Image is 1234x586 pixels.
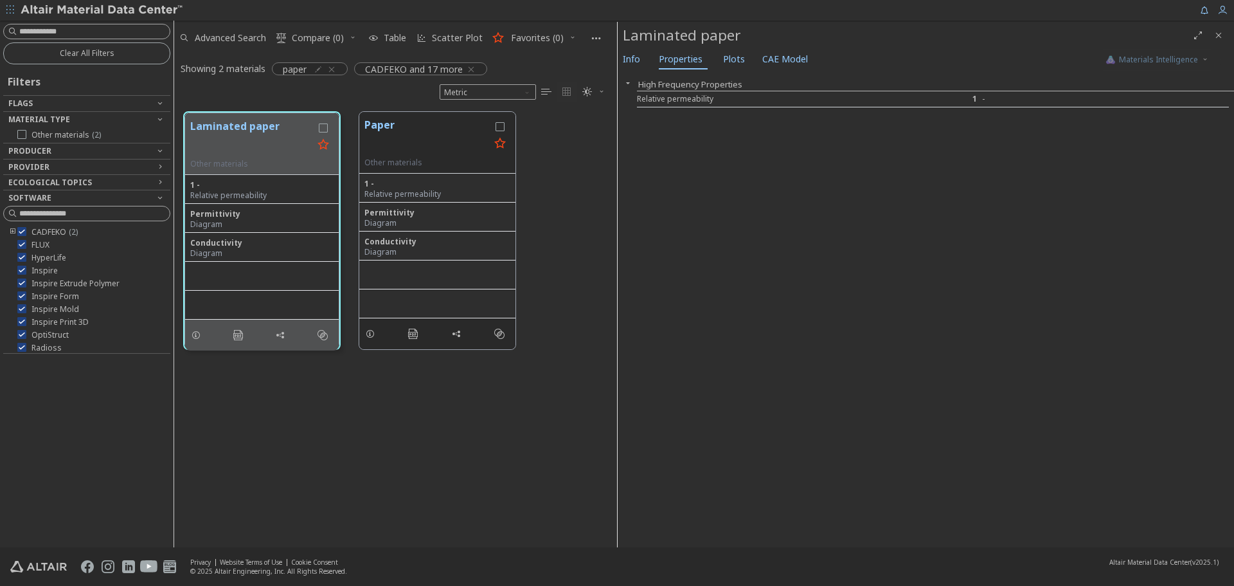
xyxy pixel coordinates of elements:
i:  [276,33,287,43]
button: Theme [577,82,611,102]
div: Relative permeability [637,94,884,104]
div: Conductivity [190,238,334,248]
span: Flags [8,98,33,109]
span: FLUX [31,240,49,250]
span: ( 2 ) [69,226,78,237]
div: - [982,94,1081,104]
div: Showing 2 materials [181,62,265,75]
button: Share [445,321,472,347]
div: Permittivity [190,209,334,219]
span: Provider [8,161,49,172]
span: Inspire [31,266,58,276]
button: Material Type [3,112,170,127]
i:  [233,330,244,340]
div: Unit System [440,84,536,100]
span: Other materials [31,130,101,140]
span: Radioss [31,343,62,353]
span: Clear All Filters [60,48,114,59]
button: Favorite [313,135,334,156]
span: Inspire Form [31,291,79,302]
span: CADFEKO and 17 more [365,63,463,75]
div: (v2025.1) [1109,558,1219,567]
div: 1 - [190,180,334,190]
i:  [562,87,572,97]
button: PDF Download [402,321,429,347]
div: Diagram [190,219,334,230]
span: Materials Intelligence [1119,55,1198,65]
button: High Frequency Properties [638,78,742,90]
span: Producer [8,145,51,156]
span: CAE Model [762,49,808,69]
a: Cookie Consent [291,558,338,567]
button: Close [1208,25,1229,46]
div: Other materials [190,159,313,169]
div: Relative permeability [190,190,334,201]
span: Metric [440,84,536,100]
button: Provider [3,160,170,175]
button: Ecological Topics [3,175,170,190]
img: Altair Material Data Center [21,4,184,17]
button: Clear All Filters [3,42,170,64]
span: CADFEKO [31,227,78,237]
span: HyperLife [31,253,66,263]
img: AI Copilot [1105,55,1116,65]
div: Permittivity [364,208,510,218]
button: Full Screen [1188,25,1208,46]
span: ( 2 ) [92,129,101,140]
span: Material Type [8,114,70,125]
span: Table [384,33,406,42]
div: Diagram [190,248,334,259]
span: Software [8,192,51,203]
button: Details [359,321,386,347]
div: © 2025 Altair Engineering, Inc. All Rights Reserved. [190,567,347,576]
span: Ecological Topics [8,177,92,188]
div: Diagram [364,247,510,257]
button: Paper [364,117,490,158]
span: OptiStruct [31,330,69,340]
span: Inspire Mold [31,304,79,315]
i:  [317,330,328,340]
a: Privacy [190,558,211,567]
button: Software [3,190,170,206]
button: Share [269,322,296,348]
button: Similar search [488,321,515,347]
button: AI CopilotMaterials Intelligence [1093,49,1221,71]
button: Producer [3,143,170,159]
div: 1 [884,94,983,104]
button: Laminated paper [190,118,313,159]
span: Altair Material Data Center [1109,558,1190,567]
span: Favorites (0) [511,33,564,42]
span: Plots [723,49,745,69]
div: Other materials [364,158,490,168]
img: Altair Engineering [10,561,67,572]
span: Advanced Search [195,33,266,42]
button: Favorite [490,134,510,154]
a: Website Terms of Use [220,558,282,567]
span: Properties [659,49,702,69]
button: PDF Download [228,322,255,348]
button: Details [185,322,212,348]
span: Info [623,49,640,69]
span: Inspire Extrude Polymer [31,279,120,289]
div: Conductivity [364,237,510,247]
div: Filters [3,64,47,95]
i:  [408,329,418,339]
button: Table View [536,82,557,102]
div: grid [174,102,617,547]
div: Diagram [364,218,510,228]
i:  [582,87,593,97]
button: Flags [3,96,170,111]
button: Close [618,78,638,88]
span: Inspire Print 3D [31,317,89,327]
div: 1 - [364,179,510,189]
div: Laminated paper [623,25,1188,46]
i: toogle group [8,227,17,237]
span: Compare (0) [292,33,344,42]
i:  [494,329,505,339]
button: Tile View [557,82,577,102]
div: Relative permeability [364,189,510,199]
span: Scatter Plot [432,33,483,42]
button: Similar search [312,322,339,348]
i:  [541,87,551,97]
span: paper [283,63,307,75]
